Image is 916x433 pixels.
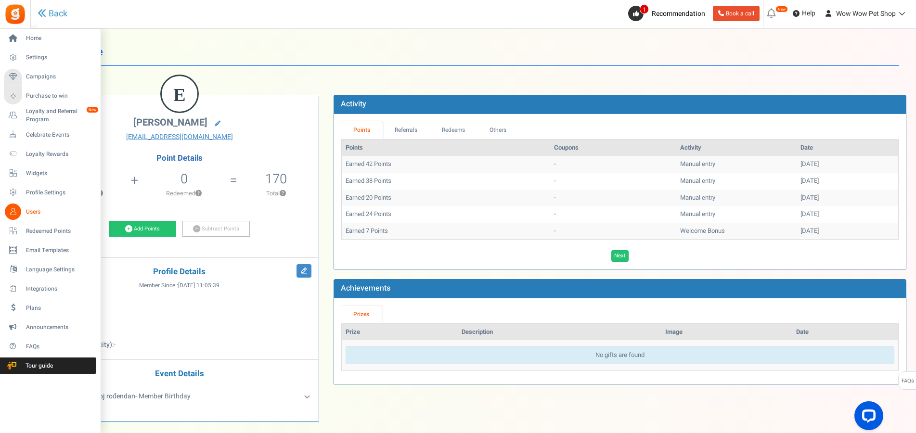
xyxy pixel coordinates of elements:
[26,343,93,351] span: FAQs
[342,156,550,173] td: Earned 42 Points
[4,127,96,143] a: Celebrate Events
[4,204,96,220] a: Users
[4,165,96,181] a: Widgets
[4,50,96,66] a: Settings
[652,9,705,19] span: Recommendation
[611,250,629,262] a: Next
[40,154,319,163] h4: Point Details
[550,223,676,240] td: -
[26,131,93,139] span: Celebrate Events
[26,266,93,274] span: Language Settings
[4,88,96,104] a: Purchase to win
[182,221,250,237] a: Subtract Points
[346,346,894,364] div: No gifts are found
[48,132,311,142] a: [EMAIL_ADDRESS][DOMAIN_NAME]
[26,53,93,62] span: Settings
[640,4,649,14] span: 1
[901,372,914,390] span: FAQs
[550,190,676,206] td: -
[341,282,390,294] b: Achievements
[86,106,99,113] em: New
[48,311,311,321] p: :
[661,324,792,341] th: Image
[26,304,93,312] span: Plans
[789,6,819,21] a: Help
[26,246,93,255] span: Email Templates
[265,172,287,186] h5: 170
[4,362,72,370] span: Tour guide
[477,121,519,139] a: Others
[4,3,26,25] img: Gratisfaction
[4,338,96,355] a: FAQs
[26,73,93,81] span: Campaigns
[140,189,229,198] p: Redeemed
[550,173,676,190] td: -
[800,227,894,236] div: [DATE]
[341,98,366,110] b: Activity
[800,160,894,169] div: [DATE]
[792,324,898,341] th: Date
[800,210,894,219] div: [DATE]
[680,193,715,202] span: Manual entry
[48,369,311,379] h4: Event Details
[195,191,202,197] button: ?
[162,76,197,114] figcaption: E
[680,159,715,168] span: Manual entry
[26,323,93,331] span: Announcements
[4,146,96,162] a: Loyalty Rewards
[713,6,760,21] a: Book a call
[26,189,93,197] span: Profile Settings
[48,297,311,306] p: :
[550,140,676,156] th: Coupons
[26,34,93,42] span: Home
[26,92,93,100] span: Purchase to win
[429,121,477,139] a: Redeems
[47,38,899,66] h1: User Profile
[109,221,176,237] a: Add Points
[26,107,96,124] span: Loyalty and Referral Program
[74,391,135,401] b: Unesi svoj rođendan
[342,140,550,156] th: Points
[48,340,311,350] p: :
[676,140,797,156] th: Activity
[342,173,550,190] td: Earned 38 Points
[48,267,311,277] h4: Profile Details
[342,324,458,341] th: Prize
[114,340,116,350] span: -
[383,121,430,139] a: Referrals
[4,223,96,239] a: Redeemed Points
[4,280,96,297] a: Integrations
[342,190,550,206] td: Earned 20 Points
[797,140,898,156] th: Date
[4,107,96,124] a: Loyalty and Referral Program New
[550,156,676,173] td: -
[26,169,93,178] span: Widgets
[341,121,383,139] a: Points
[297,264,311,278] i: Edit Profile
[4,242,96,258] a: Email Templates
[800,9,815,18] span: Help
[26,150,93,158] span: Loyalty Rewards
[181,172,188,186] h5: 0
[139,281,219,290] span: Member Since :
[680,209,715,218] span: Manual entry
[342,223,550,240] td: Earned 7 Points
[178,281,219,290] span: [DATE] 11:05:39
[550,206,676,223] td: -
[74,391,191,401] span: - Member Birthday
[4,300,96,316] a: Plans
[48,326,311,335] p: :
[26,208,93,216] span: Users
[280,191,286,197] button: ?
[4,319,96,335] a: Announcements
[342,206,550,223] td: Earned 24 Points
[800,193,894,203] div: [DATE]
[775,6,788,13] em: New
[628,6,709,21] a: 1 Recommendation
[800,177,894,186] div: [DATE]
[676,223,797,240] td: Welcome Bonus
[26,227,93,235] span: Redeemed Points
[458,324,662,341] th: Description
[836,9,896,19] span: Wow Wow Pet Shop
